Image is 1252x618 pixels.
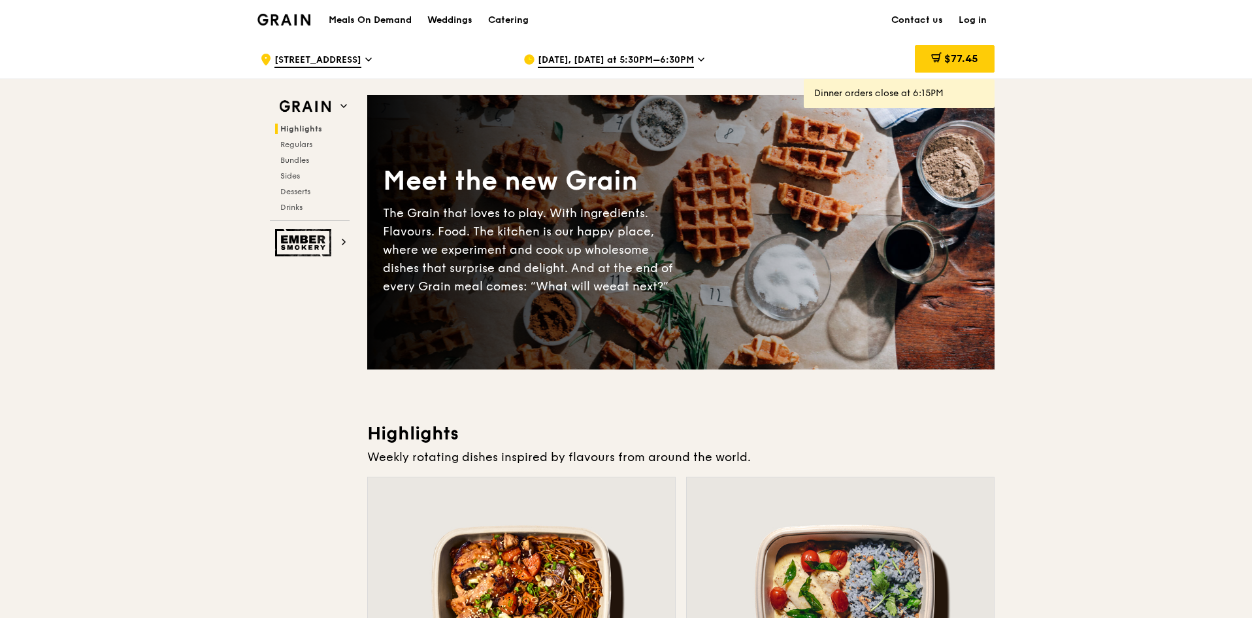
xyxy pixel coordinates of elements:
[480,1,536,40] a: Catering
[951,1,995,40] a: Log in
[944,52,978,65] span: $77.45
[280,156,309,165] span: Bundles
[610,279,668,294] span: eat next?”
[883,1,951,40] a: Contact us
[280,124,322,133] span: Highlights
[367,422,995,445] h3: Highlights
[383,204,681,296] div: The Grain that loves to play. With ingredients. Flavours. Food. The kitchen is our happy place, w...
[814,87,984,100] div: Dinner orders close at 6:15PM
[275,229,335,256] img: Ember Smokery web logo
[383,163,681,199] div: Meet the new Grain
[329,14,412,27] h1: Meals On Demand
[280,171,300,180] span: Sides
[427,1,472,40] div: Weddings
[257,14,310,26] img: Grain
[274,54,361,68] span: [STREET_ADDRESS]
[538,54,694,68] span: [DATE], [DATE] at 5:30PM–6:30PM
[280,203,303,212] span: Drinks
[275,95,335,118] img: Grain web logo
[420,1,480,40] a: Weddings
[488,1,529,40] div: Catering
[367,448,995,466] div: Weekly rotating dishes inspired by flavours from around the world.
[280,140,312,149] span: Regulars
[280,187,310,196] span: Desserts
